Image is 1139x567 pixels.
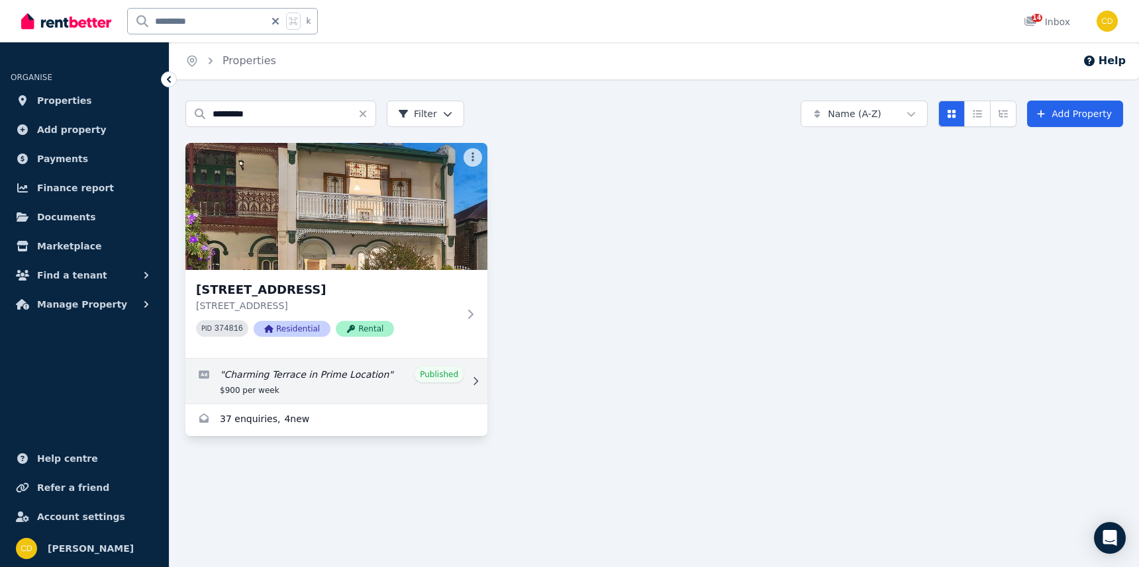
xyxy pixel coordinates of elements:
span: Name (A-Z) [828,107,881,120]
a: Marketplace [11,233,158,259]
h3: [STREET_ADDRESS] [196,281,458,299]
span: Manage Property [37,296,127,312]
p: [STREET_ADDRESS] [196,299,458,312]
img: 83 Bay St, Rockdale [185,143,487,270]
span: [PERSON_NAME] [48,541,134,556]
a: Enquiries for 83 Bay St, Rockdale [185,404,487,436]
a: 83 Bay St, Rockdale[STREET_ADDRESS][STREET_ADDRESS]PID 374816ResidentialRental [185,143,487,358]
nav: Breadcrumb [170,42,292,79]
button: More options [464,148,482,167]
button: Compact list view [964,101,991,127]
div: View options [938,101,1016,127]
button: Clear search [358,101,376,127]
a: Edit listing: Charming Terrace in Prime Location [185,359,487,404]
span: ORGANISE [11,73,52,82]
a: Help centre [11,445,158,472]
button: Find a tenant [11,262,158,288]
span: Add property [37,122,107,138]
small: PID [201,325,212,332]
button: Manage Property [11,291,158,318]
a: Finance report [11,175,158,201]
img: Chris Dimitropoulos [16,538,37,559]
div: Open Intercom Messenger [1094,522,1126,554]
span: Properties [37,93,92,109]
button: Name (A-Z) [801,101,928,127]
button: Filter [387,101,464,127]
span: 14 [1032,14,1042,22]
a: Refer a friend [11,474,158,501]
button: Help [1083,53,1126,69]
span: Help centre [37,451,98,466]
span: Finance report [37,180,114,196]
code: 374816 [215,324,243,333]
span: Find a tenant [37,267,107,283]
a: Properties [223,54,276,67]
a: Documents [11,204,158,230]
span: Marketplace [37,238,101,254]
span: Rental [336,321,394,337]
span: Refer a friend [37,480,109,496]
span: k [306,16,311,26]
span: Filter [398,107,437,120]
a: Add property [11,116,158,143]
a: Payments [11,146,158,172]
button: Card view [938,101,965,127]
button: Expanded list view [990,101,1016,127]
span: Residential [254,321,330,337]
div: Inbox [1024,15,1070,28]
a: Properties [11,87,158,114]
span: Payments [37,151,88,167]
a: Add Property [1027,101,1123,127]
img: RentBetter [21,11,111,31]
span: Account settings [37,509,125,525]
span: Documents [37,209,96,225]
img: Chris Dimitropoulos [1097,11,1118,32]
a: Account settings [11,503,158,530]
